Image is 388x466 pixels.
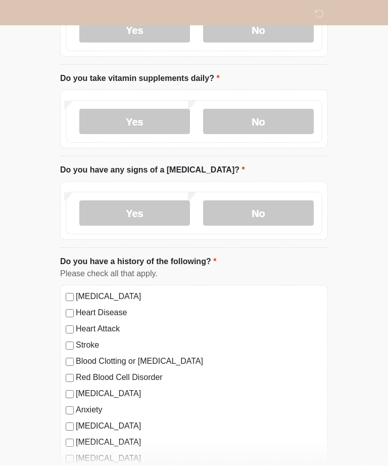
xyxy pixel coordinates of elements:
[66,390,74,398] input: [MEDICAL_DATA]
[76,388,322,400] label: [MEDICAL_DATA]
[76,420,322,432] label: [MEDICAL_DATA]
[66,422,74,431] input: [MEDICAL_DATA]
[66,293,74,301] input: [MEDICAL_DATA]
[76,307,322,319] label: Heart Disease
[79,17,190,43] label: Yes
[66,342,74,350] input: Stroke
[60,164,245,176] label: Do you have any signs of a [MEDICAL_DATA]?
[60,268,328,280] div: Please check all that apply.
[66,455,74,463] input: [MEDICAL_DATA]
[76,339,322,351] label: Stroke
[66,358,74,366] input: Blood Clotting or [MEDICAL_DATA]
[76,404,322,416] label: Anxiety
[76,323,322,335] label: Heart Attack
[203,200,314,226] label: No
[66,439,74,447] input: [MEDICAL_DATA]
[79,200,190,226] label: Yes
[76,452,322,464] label: [MEDICAL_DATA]
[76,436,322,448] label: [MEDICAL_DATA]
[50,8,63,20] img: Sm Skin La Laser Logo
[66,374,74,382] input: Red Blood Cell Disorder
[79,109,190,134] label: Yes
[76,371,322,384] label: Red Blood Cell Disorder
[66,325,74,333] input: Heart Attack
[76,355,322,367] label: Blood Clotting or [MEDICAL_DATA]
[76,290,322,303] label: [MEDICAL_DATA]
[66,406,74,414] input: Anxiety
[60,256,216,268] label: Do you have a history of the following?
[60,72,220,84] label: Do you take vitamin supplements daily?
[66,309,74,317] input: Heart Disease
[203,109,314,134] label: No
[203,17,314,43] label: No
